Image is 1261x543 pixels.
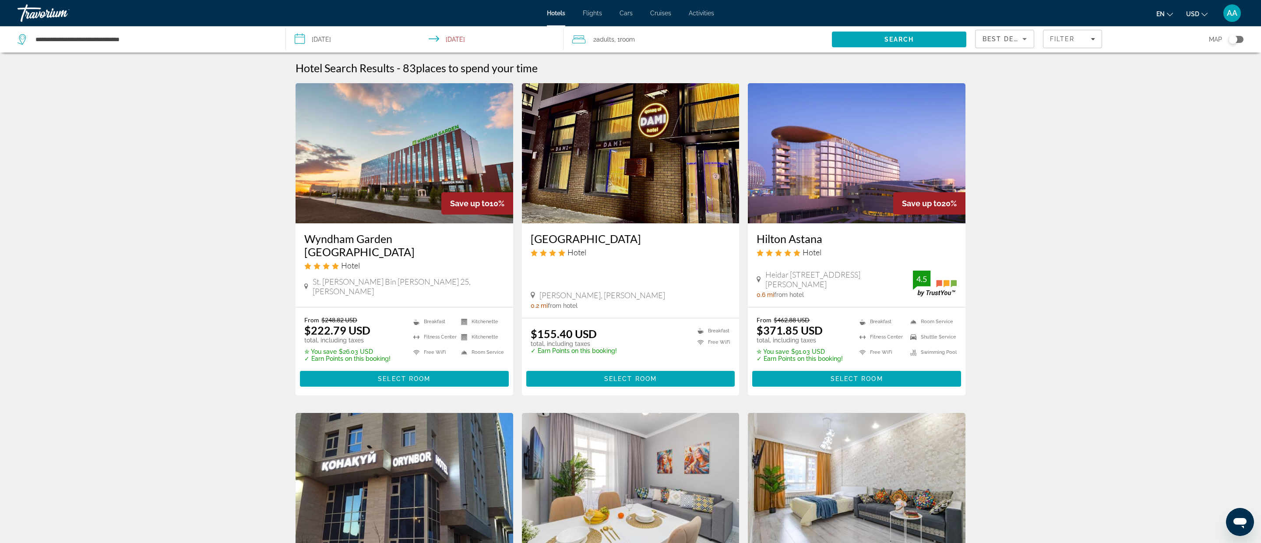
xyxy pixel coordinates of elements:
[774,316,810,324] del: $462.88 USD
[893,192,965,215] div: 20%
[409,347,457,358] li: Free WiFi
[757,291,774,298] span: 0.6 mi
[620,10,633,17] a: Cars
[304,324,370,337] ins: $222.79 USD
[757,247,957,257] div: 5 star Hotel
[409,331,457,342] li: Fitness Center
[1186,11,1199,18] span: USD
[567,247,586,257] span: Hotel
[531,302,548,309] span: 0.2 mi
[831,375,883,382] span: Select Room
[1043,30,1102,48] button: Filters
[304,337,391,344] p: total, including taxes
[983,34,1027,44] mat-select: Sort by
[548,302,578,309] span: from hotel
[1227,9,1237,18] span: AA
[757,348,843,355] p: $91.03 USD
[531,340,617,347] p: total, including taxes
[341,261,360,270] span: Hotel
[296,61,395,74] h1: Hotel Search Results
[531,327,597,340] ins: $155.40 USD
[757,337,843,344] p: total, including taxes
[596,36,614,43] span: Adults
[748,83,965,223] img: Hilton Astana
[457,316,504,327] li: Kitchenette
[526,371,735,387] button: Select Room
[1050,35,1075,42] span: Filter
[906,347,957,358] li: Swimming Pool
[522,83,740,223] img: Asyr Expo Hotel
[409,316,457,327] li: Breakfast
[757,324,823,337] ins: $371.85 USD
[1186,7,1208,20] button: Change currency
[757,316,771,324] span: From
[296,83,513,223] img: Wyndham Garden Astana
[531,232,731,245] a: [GEOGRAPHIC_DATA]
[564,26,832,53] button: Travelers: 2 adults, 0 children
[531,247,731,257] div: 4 star Hotel
[35,33,272,46] input: Search hotel destination
[457,347,504,358] li: Room Service
[693,327,730,335] li: Breakfast
[416,61,538,74] span: places to spend your time
[757,355,843,362] p: ✓ Earn Points on this booking!
[614,33,635,46] span: , 1
[286,26,563,53] button: Select check in and out date
[1221,4,1243,22] button: User Menu
[650,10,671,17] a: Cruises
[757,232,957,245] a: Hilton Astana
[913,271,957,296] img: TrustYou guest rating badge
[531,347,617,354] p: ✓ Earn Points on this booking!
[855,316,906,327] li: Breakfast
[300,373,509,382] a: Select Room
[321,316,357,324] del: $248.82 USD
[752,371,961,387] button: Select Room
[1156,7,1173,20] button: Change language
[304,348,337,355] span: ✮ You save
[403,61,538,74] h2: 83
[620,36,635,43] span: Room
[604,375,657,382] span: Select Room
[441,192,513,215] div: 10%
[457,331,504,342] li: Kitchenette
[304,355,391,362] p: ✓ Earn Points on this booking!
[450,199,490,208] span: Save up to
[902,199,941,208] span: Save up to
[855,331,906,342] li: Fitness Center
[378,375,430,382] span: Select Room
[18,2,105,25] a: Travorium
[547,10,565,17] a: Hotels
[906,331,957,342] li: Shuttle Service
[757,348,789,355] span: ✮ You save
[906,316,957,327] li: Room Service
[1222,35,1243,43] button: Toggle map
[832,32,966,47] button: Search
[304,348,391,355] p: $26.03 USD
[689,10,714,17] a: Activities
[539,290,665,300] span: [PERSON_NAME], [PERSON_NAME]
[583,10,602,17] a: Flights
[304,316,319,324] span: From
[1209,33,1222,46] span: Map
[526,373,735,382] a: Select Room
[397,61,401,74] span: -
[1156,11,1165,18] span: en
[913,274,930,284] div: 4.5
[300,371,509,387] button: Select Room
[593,33,614,46] span: 2
[1226,508,1254,536] iframe: Кнопка запуска окна обмена сообщениями
[803,247,821,257] span: Hotel
[304,261,504,270] div: 4 star Hotel
[304,232,504,258] a: Wyndham Garden [GEOGRAPHIC_DATA]
[752,373,961,382] a: Select Room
